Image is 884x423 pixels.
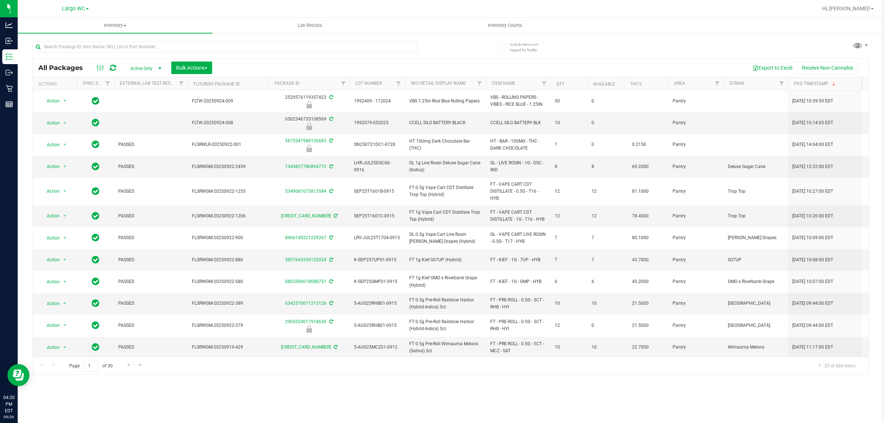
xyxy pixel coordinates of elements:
[285,235,326,240] a: 8466145221229267
[628,320,652,331] span: 21.5000
[60,161,70,172] span: select
[267,94,351,108] div: 2529576119357423
[628,161,652,172] span: 69.2000
[492,81,515,86] a: Item Name
[728,256,783,263] span: 007UP
[92,255,99,265] span: In Sync
[285,279,326,284] a: 0803506018088751
[32,41,417,52] input: Search Package ID, Item Name, SKU, Lot or Part Number...
[135,360,146,370] a: Go to the last page
[267,123,351,130] div: Newly Received
[40,255,60,265] span: Action
[792,300,833,307] span: [DATE] 09:44:00 EDT
[792,141,833,148] span: [DATE] 14:04:00 EDT
[630,81,642,87] a: THC%
[118,322,183,329] span: PASSED
[171,62,212,74] button: Bulk Actions
[60,255,70,265] span: select
[673,119,719,126] span: Pantry
[593,81,615,87] a: Available
[192,188,264,195] span: FLSRWGM-20250922-1255
[176,65,207,71] span: Bulk Actions
[281,345,331,350] a: [CREDIT_CARD_NUMBER]
[409,231,481,245] span: GL 0.5g Vape Cart Live Rosin [PERSON_NAME] Grapes (Hybrid)
[333,345,337,350] span: Sync from Compliance System
[40,211,60,221] span: Action
[673,234,719,241] span: Pantry
[592,98,620,105] span: 0
[60,211,70,221] span: select
[288,22,332,29] span: Lab Results
[728,188,783,195] span: Trop Top
[490,297,546,311] span: FT - PRE-ROLL - 0.5G - 5CT - RHB - HYI
[393,77,405,90] a: Filter
[592,278,620,285] span: 6
[192,98,264,105] span: FLTW-20250924-009
[813,360,862,371] span: 1 - 20 of 584 items
[18,22,213,29] span: Inventory
[328,279,333,284] span: Sync from Compliance System
[40,96,60,106] span: Action
[490,318,546,332] span: FT - PRE-ROLL - 0.5G - 5CT - RHB - HYI
[555,278,583,285] span: 6
[728,278,783,285] span: GMO x Riverbank Grape
[355,81,382,86] a: Lot Number
[92,211,99,221] span: In Sync
[490,160,546,174] span: GL - LIVE ROSIN - 1G - DSC - IND
[792,188,833,195] span: [DATE] 10:27:00 EDT
[328,235,333,240] span: Sync from Compliance System
[490,209,546,223] span: FT - VAPE CART CDT DISTILLATE - 1G - T16 - HYB
[192,119,264,126] span: FLTW-20250924-008
[328,164,333,169] span: Sync from Compliance System
[285,319,326,324] a: 2965524017918659
[592,163,620,170] span: 8
[490,278,546,285] span: FT - KIEF - 1G - GMP - HYB
[192,322,264,329] span: FLSRWGM-20250922-379
[474,77,486,90] a: Filter
[409,275,481,289] span: FT 1g Kief GMO x Riverbank Grape (Hybrid)
[792,344,833,351] span: [DATE] 11:17:00 EDT
[40,140,60,150] span: Action
[592,322,620,329] span: 0
[490,256,546,263] span: FT - KIEF - 1G - 7UP - HYB
[83,81,111,86] a: Sync Status
[6,37,13,45] inline-svg: Inbound
[409,184,481,198] span: FT 0.5g Vape Cart CDT Distillate Trop Top (Hybrid)
[555,344,583,351] span: 10
[92,298,99,308] span: In Sync
[409,98,481,105] span: VBS 1.25in Rice Blue Rolling Papers
[38,64,90,72] span: All Packages
[192,344,264,351] span: FLSRWGM-20250919-429
[285,301,326,306] a: 6342570671213126
[792,256,833,263] span: [DATE] 10:08:00 EDT
[592,234,620,241] span: 7
[510,42,547,53] span: Include items not tagged for facility
[411,81,466,86] a: Sku Retail Display Name
[711,77,723,90] a: Filter
[213,18,407,33] a: Lab Results
[40,298,60,309] span: Action
[673,188,719,195] span: Pantry
[328,189,333,194] span: Sync from Compliance System
[409,160,481,174] span: GL 1g Live Rosin Deluxe Sugar Cane (Indica)
[538,77,550,90] a: Filter
[6,69,13,76] inline-svg: Outbound
[40,233,60,243] span: Action
[490,231,546,245] span: GL - VAPE CART LIVE ROSIN - 0.5G - T17 - HYB
[822,6,870,11] span: Hi, [PERSON_NAME]!
[118,188,183,195] span: PASSED
[592,119,620,126] span: 0
[673,141,719,148] span: Pantry
[792,213,833,220] span: [DATE] 10:26:00 EDT
[555,119,583,126] span: 10
[490,94,546,108] span: VBS - ROLLING PAPERS - VIBES - RICE BLUE - 1.25IN
[6,85,13,92] inline-svg: Retail
[60,186,70,196] span: select
[102,77,114,90] a: Filter
[6,53,13,60] inline-svg: Inventory
[354,278,400,285] span: K-SEP25GMP01-0915
[192,256,264,263] span: FLSRWGM-20250922-880
[628,233,652,243] span: 80.1000
[673,322,719,329] span: Pantry
[175,77,187,90] a: Filter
